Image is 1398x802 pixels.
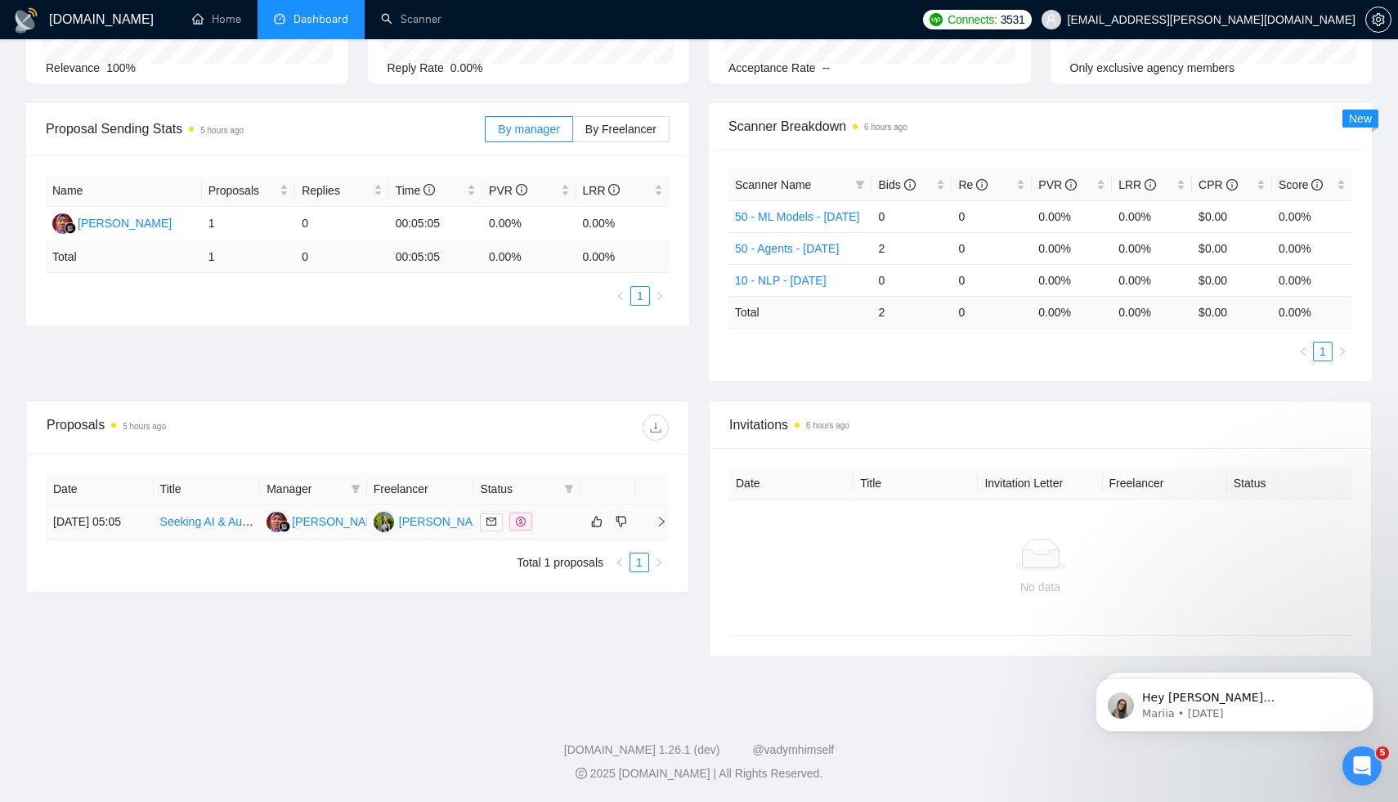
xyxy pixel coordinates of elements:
div: No data [742,578,1338,596]
span: Invitations [729,414,1351,435]
span: filter [855,180,865,190]
time: 6 hours ago [864,123,907,132]
td: 0.00% [1112,232,1192,264]
a: 1 [631,287,649,305]
span: Manager [267,480,344,498]
span: info-circle [1311,179,1323,190]
img: gigradar-bm.png [65,222,76,234]
a: SM[PERSON_NAME] [267,514,386,527]
img: gigradar-bm.png [279,521,290,532]
td: Total [728,296,872,328]
span: filter [351,484,361,494]
td: 0.00 % [1112,296,1192,328]
div: [PERSON_NAME] [399,513,493,531]
button: dislike [612,512,631,531]
li: 1 [630,286,650,306]
li: 1 [1313,342,1333,361]
span: mail [486,517,496,526]
td: $0.00 [1192,200,1272,232]
a: 50 - Agents - [DATE] [735,242,839,255]
td: 2 [872,232,952,264]
span: Replies [302,181,370,199]
img: SM [52,213,73,234]
span: info-circle [1145,179,1156,190]
span: Scanner Name [735,178,811,191]
td: $0.00 [1192,264,1272,296]
td: $0.00 [1192,232,1272,264]
a: MK[PERSON_NAME] [374,514,493,527]
p: Message from Mariia, sent 2w ago [71,63,282,78]
td: 0.00% [482,207,576,241]
span: filter [564,484,574,494]
img: upwork-logo.png [930,13,943,26]
button: left [1293,342,1313,361]
span: PVR [489,184,527,197]
span: Acceptance Rate [728,61,816,74]
span: Relevance [46,61,100,74]
a: setting [1365,13,1391,26]
span: Status [480,480,558,498]
td: $ 0.00 [1192,296,1272,328]
td: 1 [202,241,295,273]
span: dislike [616,515,627,528]
span: info-circle [904,179,916,190]
span: like [591,515,603,528]
span: right [655,291,665,301]
span: -- [822,61,830,74]
button: like [587,512,607,531]
li: 1 [630,553,649,572]
span: left [1298,347,1308,356]
span: user [1046,14,1057,25]
a: 1 [1314,343,1332,361]
button: left [610,553,630,572]
th: Title [854,468,978,500]
span: LRR [583,184,621,197]
td: 00:05:05 [389,241,482,273]
span: Re [958,178,988,191]
span: info-circle [1065,179,1077,190]
span: setting [1366,13,1391,26]
td: 0 [295,241,388,273]
button: download [643,414,669,441]
li: Previous Page [610,553,630,572]
button: right [649,553,669,572]
span: right [654,558,664,567]
td: 0.00% [1112,200,1192,232]
td: 0 [295,207,388,241]
a: 50 - ML Models - [DATE] [735,210,859,223]
div: Proposals [47,414,358,441]
iframe: Intercom live chat [1342,746,1382,786]
a: 10 - NLP - [DATE] [735,274,827,287]
div: [PERSON_NAME] [292,513,386,531]
img: SM [267,512,287,532]
span: Proposals [208,181,276,199]
li: Next Page [1333,342,1352,361]
a: Seeking AI & Automation Mentor (n8n + AI Agents) for Hands-On Learning [160,515,536,528]
th: Name [46,175,202,207]
a: 1 [630,553,648,571]
button: right [650,286,670,306]
td: 0.00% [1272,264,1352,296]
th: Manager [260,473,367,505]
span: copyright [576,768,587,779]
button: right [1333,342,1352,361]
td: 0 [952,232,1032,264]
td: 0.00% [1272,232,1352,264]
span: Connects: [948,11,997,29]
li: Next Page [649,553,669,572]
span: filter [852,172,868,197]
span: Bids [878,178,915,191]
div: [PERSON_NAME] [78,214,172,232]
span: info-circle [423,184,435,195]
td: [DATE] 05:05 [47,505,154,540]
button: left [611,286,630,306]
iframe: Intercom notifications message [1071,643,1398,758]
span: PVR [1038,178,1077,191]
td: 0.00% [1112,264,1192,296]
th: Invitation Letter [978,468,1102,500]
span: info-circle [516,184,527,195]
span: right [643,516,667,527]
span: filter [347,477,364,501]
td: 0 [952,200,1032,232]
th: Title [154,473,261,505]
